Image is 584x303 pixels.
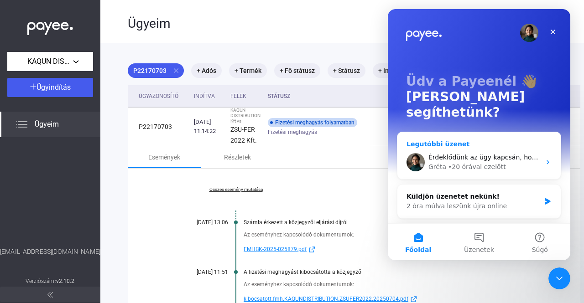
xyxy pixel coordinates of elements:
[268,118,357,127] div: Fizetési meghagyás folyamatban
[244,244,535,255] a: FMHBK-2025-025879.pdfexternal-link-blue
[122,215,182,251] button: Súgó
[548,267,570,289] iframe: Intercom live chat
[408,296,419,303] img: external-link-blue
[9,175,173,210] div: Küldjön üzenetet nekünk!2 óra múlva leszünk újra online
[60,153,118,163] div: • 20 órával ezelőtt
[244,269,535,275] div: A fizetési meghagyást kibocsátotta a közjegyző
[148,152,180,163] div: Események
[373,63,433,78] mat-chip: + Indítás dátuma
[35,119,59,130] span: Ügyeim
[139,91,178,102] div: Ügyazonosító
[144,237,160,244] span: Súgó
[244,244,307,255] span: FMHBK-2025-025879.pdf
[128,108,190,146] td: P22170703
[173,219,228,226] div: [DATE] 13:06
[56,278,75,284] strong: v2.10.2
[157,15,173,31] div: Bezárás
[229,63,267,78] mat-chip: + Termék
[230,91,246,102] div: Felek
[224,152,251,163] div: Részletek
[128,63,184,78] mat-chip: P22170703
[19,183,152,192] div: Küldjön üzenetet nekünk!
[388,9,570,260] iframe: Intercom live chat
[173,187,298,192] a: Összes esemény mutatása
[19,192,152,202] div: 2 óra múlva leszünk újra online
[173,269,228,275] div: [DATE] 11:51
[27,17,73,36] img: white-payee-white-dot.svg
[17,237,43,244] span: Főoldal
[76,237,106,244] span: Üzenetek
[139,91,187,102] div: Ügyazonosító
[7,52,93,71] button: KAQUN DISTRIBUTION Kft
[16,119,27,130] img: list.svg
[172,67,180,75] mat-icon: close
[230,108,261,124] div: KAQUN DISTRIBUTION Kft vs
[230,91,261,102] div: Felek
[41,144,246,152] span: Érdeklődünk az ügy kapcsán, hogy hol tart jelenleg? P22170703
[194,118,223,136] div: [DATE] 11:14:22
[264,85,417,108] th: Státusz
[194,91,223,102] div: Indítva
[36,83,71,92] span: Ügyindítás
[41,153,58,163] div: Gréta
[328,63,365,78] mat-chip: + Státusz
[191,63,222,78] mat-chip: + Adós
[244,219,535,226] div: Számla érkezett a közjegyzői eljárási díjról
[30,83,36,90] img: plus-white.svg
[230,126,257,144] strong: ZSU-FER 2022 Kft.
[27,56,73,67] span: KAQUN DISTRIBUTION Kft
[307,246,318,253] img: external-link-blue
[128,16,476,31] div: Ügyeim
[268,127,317,138] span: Fizetési meghagyás
[274,63,320,78] mat-chip: + Fő státusz
[47,292,53,298] img: arrow-double-left-grey.svg
[61,215,121,251] button: Üzenetek
[244,230,535,239] div: Az eseményhez kapcsolódó dokumentumok:
[244,280,535,289] div: Az eseményhez kapcsolódó dokumentumok:
[7,78,93,97] button: Ügyindítás
[194,91,215,102] div: Indítva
